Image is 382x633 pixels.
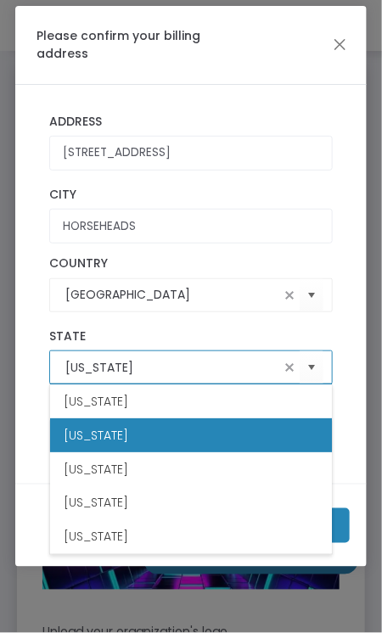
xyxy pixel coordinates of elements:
span: clear [279,285,300,305]
button: Close [329,34,351,56]
input: Select Country [65,286,279,304]
input: City [49,209,333,244]
span: clear [279,357,300,378]
span: [US_STATE] [64,529,128,546]
span: [US_STATE] [64,495,128,512]
span: [US_STATE] [64,393,128,410]
input: Select State [65,359,279,377]
label: Address [49,115,333,130]
span: [US_STATE] [64,461,128,478]
input: Billing Address [49,136,333,171]
label: Country [49,256,333,272]
label: State [49,329,333,345]
h4: Please confirm your billing address [37,27,206,63]
button: Select [300,278,323,313]
label: City [49,188,333,203]
span: [US_STATE] [64,427,128,444]
button: Select [300,350,323,385]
